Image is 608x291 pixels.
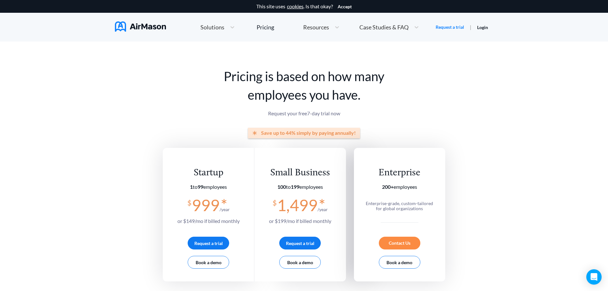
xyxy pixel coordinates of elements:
span: Resources [303,24,329,30]
div: Contact Us [379,237,420,249]
p: Request your free 7 -day trial now [163,111,445,116]
button: Book a demo [379,256,420,269]
button: Accept cookies [338,4,352,9]
a: Login [477,25,488,30]
span: $ [273,196,277,207]
section: employees [363,184,436,190]
b: 199 [291,184,299,190]
a: cookies [287,4,304,9]
span: Enterprise-grade, custom-tailored for global organizations [366,201,433,211]
button: Request a trial [188,237,229,249]
span: 1,499 [277,195,318,215]
a: Pricing [257,21,274,33]
img: AirMason Logo [115,21,166,32]
div: Startup [177,167,240,179]
div: Small Business [269,167,331,179]
b: 100 [277,184,286,190]
span: | [470,24,471,30]
section: employees [269,184,331,190]
div: Pricing [257,24,274,30]
button: Book a demo [279,256,321,269]
b: 200+ [382,184,394,190]
div: Enterprise [363,167,436,179]
h1: Pricing is based on how many employees you have. [163,67,445,104]
span: 999 [192,195,220,215]
span: $ [187,196,191,207]
span: or $ 199 /mo if billed monthly [269,218,331,224]
a: Request a trial [436,24,464,30]
span: to [190,184,203,190]
div: Open Intercom Messenger [586,269,602,285]
b: 1 [190,184,193,190]
span: Case Studies & FAQ [359,24,409,30]
span: to [277,184,299,190]
span: Solutions [200,24,224,30]
section: employees [177,184,240,190]
span: or $ 149 /mo if billed monthly [177,218,240,224]
span: Save up to 44% simply by paying annually! [261,130,356,136]
b: 99 [198,184,203,190]
button: Book a demo [188,256,229,269]
button: Request a trial [279,237,321,249]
